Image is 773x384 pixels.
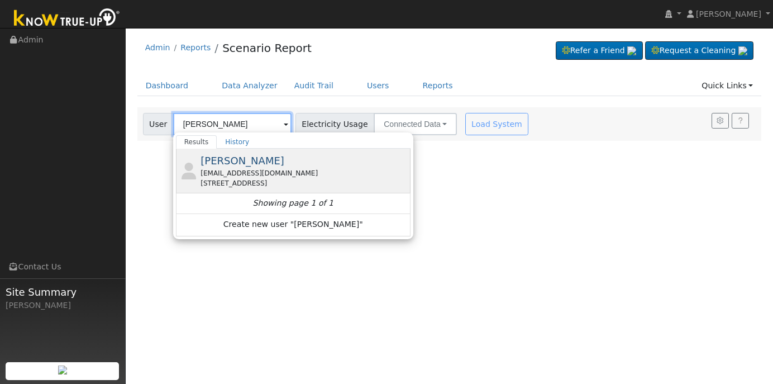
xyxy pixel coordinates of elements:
span: Site Summary [6,285,120,300]
div: [EMAIL_ADDRESS][DOMAIN_NAME] [201,168,408,178]
div: [PERSON_NAME] [6,300,120,311]
span: [PERSON_NAME] [201,155,284,167]
img: retrieve [627,46,636,55]
img: retrieve [58,366,67,374]
span: Electricity Usage [295,113,374,135]
span: Create new user "[PERSON_NAME]" [223,219,363,231]
a: Reports [180,43,211,52]
input: Select a User [173,113,292,135]
button: Settings [712,113,729,129]
a: Refer a Friend [556,41,643,60]
a: Users [359,75,398,96]
div: [STREET_ADDRESS] [201,178,408,188]
a: Reports [414,75,461,96]
a: Admin [145,43,170,52]
a: Data Analyzer [213,75,286,96]
button: Connected Data [374,113,457,135]
i: Showing page 1 of 1 [253,197,333,209]
span: User [143,113,174,135]
img: Know True-Up [8,6,126,31]
a: Scenario Report [222,41,312,55]
a: Audit Trail [286,75,342,96]
span: [PERSON_NAME] [696,10,761,18]
a: Quick Links [693,75,761,96]
a: Request a Cleaning [645,41,753,60]
img: retrieve [738,46,747,55]
a: Help Link [732,113,749,129]
a: Results [176,135,217,149]
a: History [217,135,257,149]
a: Dashboard [137,75,197,96]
